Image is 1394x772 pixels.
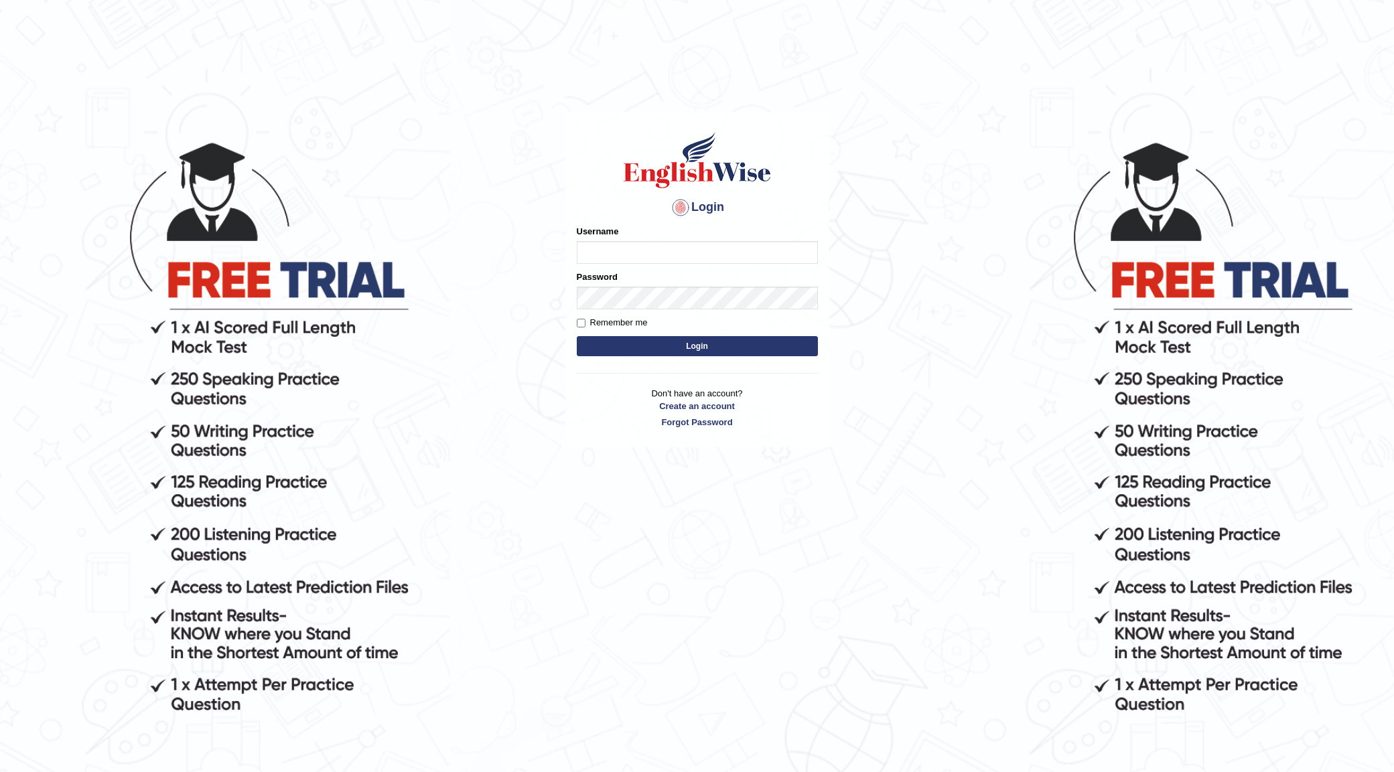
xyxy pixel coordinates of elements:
img: Logo of English Wise sign in for intelligent practice with AI [621,130,774,190]
input: Remember me [577,319,585,327]
label: Password [577,271,618,283]
button: Login [577,336,818,356]
p: Don't have an account? [577,387,818,429]
label: Remember me [577,316,648,329]
a: Forgot Password [577,416,818,429]
h4: Login [577,197,818,218]
label: Username [577,225,619,238]
a: Create an account [577,400,818,412]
